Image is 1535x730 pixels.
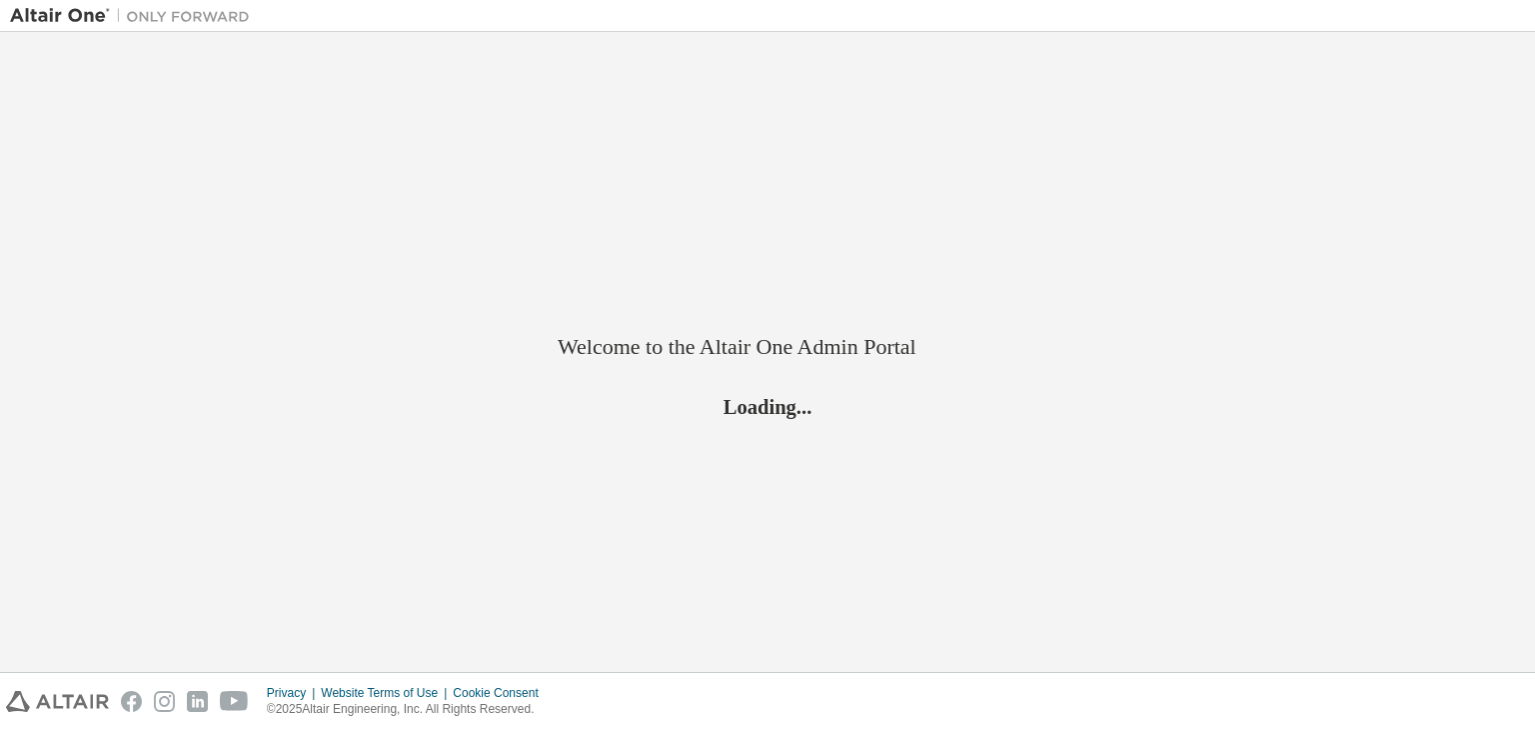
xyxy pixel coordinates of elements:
h2: Welcome to the Altair One Admin Portal [558,333,977,361]
div: Cookie Consent [453,685,550,701]
img: linkedin.svg [187,691,208,712]
img: altair_logo.svg [6,691,109,712]
div: Privacy [267,685,321,701]
img: youtube.svg [220,691,249,712]
img: facebook.svg [121,691,142,712]
h2: Loading... [558,394,977,420]
div: Website Terms of Use [321,685,453,701]
img: Altair One [10,6,260,26]
img: instagram.svg [154,691,175,712]
p: © 2025 Altair Engineering, Inc. All Rights Reserved. [267,701,551,718]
